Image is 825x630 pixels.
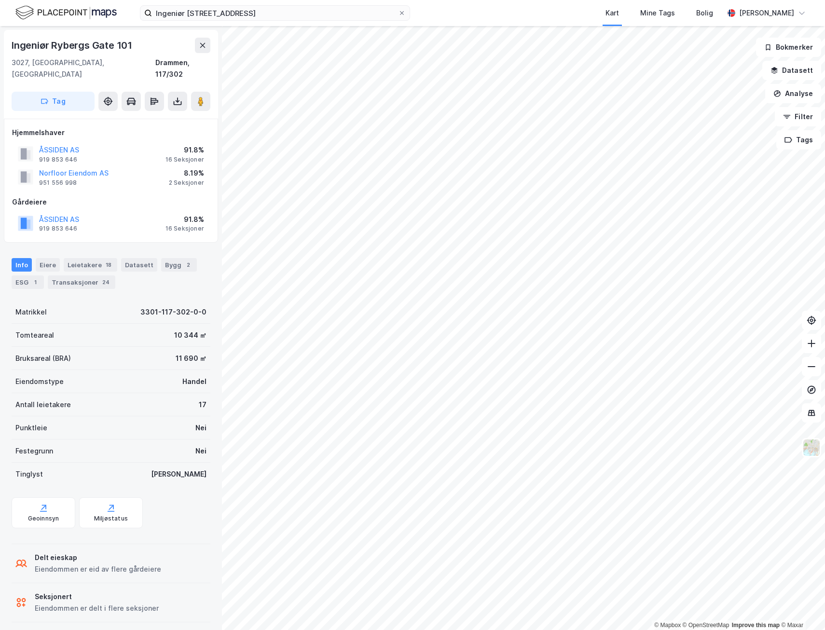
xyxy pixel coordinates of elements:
[151,468,206,480] div: [PERSON_NAME]
[15,329,54,341] div: Tomteareal
[15,306,47,318] div: Matrikkel
[48,275,115,289] div: Transaksjoner
[100,277,111,287] div: 24
[15,445,53,457] div: Festegrunn
[94,515,128,522] div: Miljøstatus
[165,144,204,156] div: 91.8%
[732,622,780,629] a: Improve this map
[12,258,32,272] div: Info
[15,422,47,434] div: Punktleie
[104,260,113,270] div: 18
[776,130,821,150] button: Tags
[121,258,157,272] div: Datasett
[683,622,729,629] a: OpenStreetMap
[12,127,210,138] div: Hjemmelshaver
[169,179,204,187] div: 2 Seksjoner
[739,7,794,19] div: [PERSON_NAME]
[165,225,204,233] div: 16 Seksjoner
[777,584,825,630] iframe: Chat Widget
[30,277,40,287] div: 1
[182,376,206,387] div: Handel
[174,329,206,341] div: 10 344 ㎡
[169,167,204,179] div: 8.19%
[775,107,821,126] button: Filter
[140,306,206,318] div: 3301-117-302-0-0
[696,7,713,19] div: Bolig
[12,92,95,111] button: Tag
[654,622,681,629] a: Mapbox
[756,38,821,57] button: Bokmerker
[765,84,821,103] button: Analyse
[15,399,71,411] div: Antall leietakere
[165,156,204,164] div: 16 Seksjoner
[35,563,161,575] div: Eiendommen er eid av flere gårdeiere
[165,214,204,225] div: 91.8%
[176,353,206,364] div: 11 690 ㎡
[28,515,59,522] div: Geoinnsyn
[35,552,161,563] div: Delt eieskap
[195,422,206,434] div: Nei
[39,179,77,187] div: 951 556 998
[12,275,44,289] div: ESG
[155,57,210,80] div: Drammen, 117/302
[195,445,206,457] div: Nei
[15,468,43,480] div: Tinglyst
[802,438,821,457] img: Z
[183,260,193,270] div: 2
[199,399,206,411] div: 17
[15,353,71,364] div: Bruksareal (BRA)
[39,225,77,233] div: 919 853 646
[12,196,210,208] div: Gårdeiere
[152,6,398,20] input: Søk på adresse, matrikkel, gårdeiere, leietakere eller personer
[640,7,675,19] div: Mine Tags
[12,57,155,80] div: 3027, [GEOGRAPHIC_DATA], [GEOGRAPHIC_DATA]
[15,4,117,21] img: logo.f888ab2527a4732fd821a326f86c7f29.svg
[64,258,117,272] div: Leietakere
[39,156,77,164] div: 919 853 646
[35,591,159,603] div: Seksjonert
[605,7,619,19] div: Kart
[762,61,821,80] button: Datasett
[161,258,197,272] div: Bygg
[35,603,159,614] div: Eiendommen er delt i flere seksjoner
[12,38,134,53] div: Ingeniør Rybergs Gate 101
[15,376,64,387] div: Eiendomstype
[36,258,60,272] div: Eiere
